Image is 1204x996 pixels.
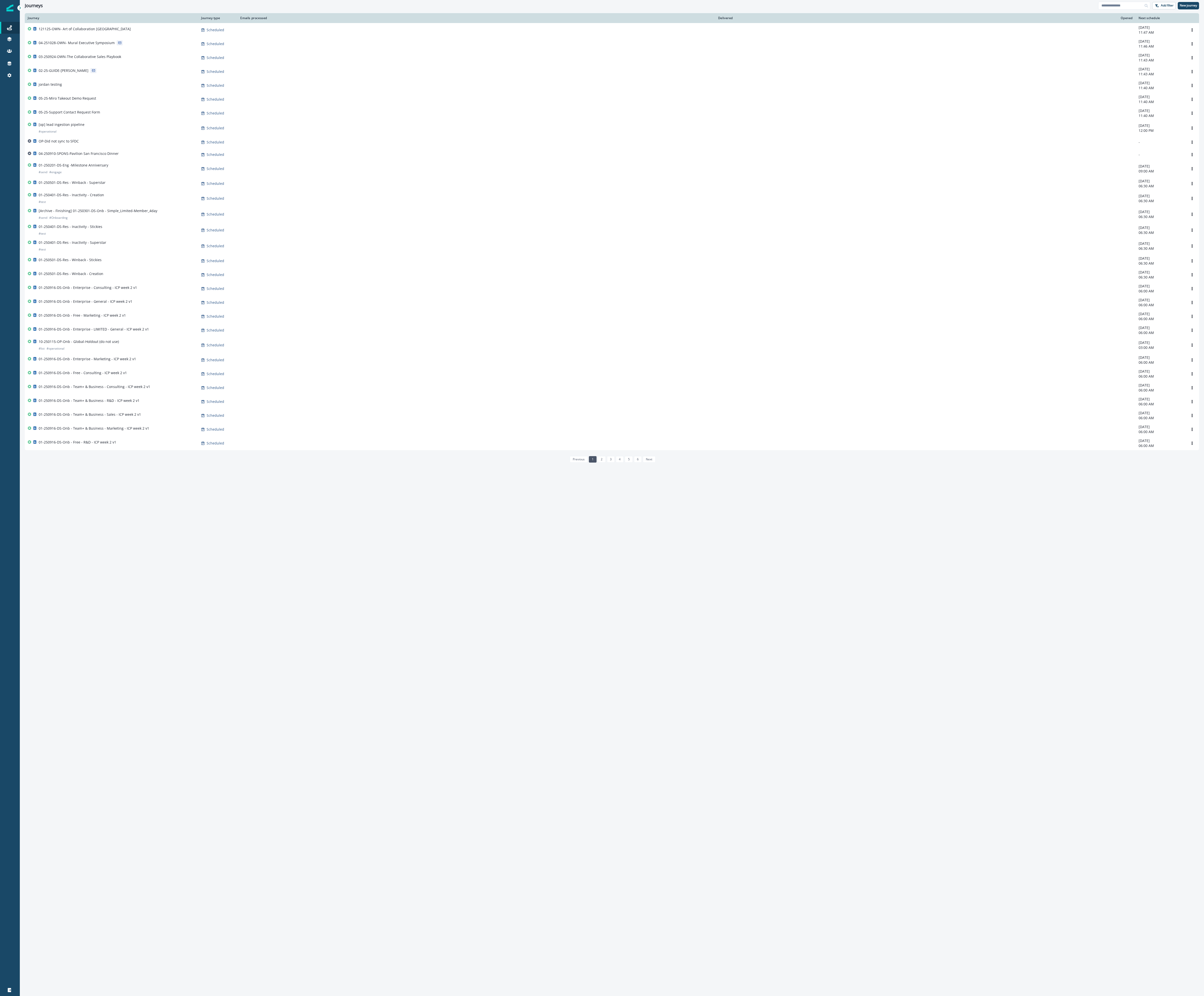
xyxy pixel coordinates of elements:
img: Inflection [6,4,13,11]
p: [DATE] [1139,241,1182,246]
a: 01-250916-DS-Onb - Team+ & Business - Consulting - ICP week 2 v1Scheduled-[DATE]06:00 AMOptions [25,381,1199,395]
p: # engage [49,170,62,175]
p: 01-250916-DS-Onb - Enterprise - Marketing - ICP week 2 v1 [39,357,136,361]
p: [DATE] [1139,53,1182,58]
p: Scheduled [207,83,224,88]
div: Journey [28,16,195,20]
p: 06:00 AM [1139,374,1182,379]
p: 11:40 AM [1139,85,1182,90]
p: OP-Did not sync to SFDC [39,139,79,144]
p: Scheduled [207,286,224,291]
p: 06:30 AM [1139,184,1182,189]
a: 01-250916-DS-Onb - Enterprise - General - ICP week 2 v1Scheduled-[DATE]06:00 AMOptions [25,296,1199,309]
p: 01-250401-DS-Res - Inactivity - Stickies [39,224,102,229]
a: OP-Did not sync to SFDCScheduled--Options [25,136,1199,148]
p: 03-250924-OWN-The Collaborative Sales Playbook [39,54,121,59]
p: [DATE] [1139,194,1182,198]
p: [DATE] [1139,270,1182,275]
p: Scheduled [207,181,224,186]
p: # Onboarding [49,215,68,220]
p: [DATE] [1139,225,1182,230]
p: 01-250201-DS-Eng -Milestone Anniversary [39,163,108,168]
p: 01-250401-DS-Res - Inactivity - Creation [39,193,104,197]
p: 121125-OWN- Art of Collaboration [GEOGRAPHIC_DATA] [39,27,131,31]
p: Scheduled [207,258,224,263]
a: [Archive - Finishing] 01-250301-DS-Onb - Simple_Limited-Member_4day#send#OnboardingScheduled-[DAT... [25,206,1199,222]
p: Scheduled [207,358,224,362]
p: Scheduled [207,166,224,171]
a: 01-250401-DS-Res - Inactivity - Superstar#testScheduled-[DATE]06:30 AMOptions [25,238,1199,254]
p: Scheduled [207,371,224,376]
p: [DATE] [1139,397,1182,402]
p: 01-250916-DS-Onb - Free - Marketing - ICP week 2 v1 [39,313,126,318]
a: Page 1 is your current page [589,456,597,463]
button: Options [1188,138,1196,146]
button: Options [1188,426,1196,433]
p: 06:00 AM [1139,289,1182,294]
div: Delivered [273,16,733,20]
a: 03-250924-OWN-The Collaborative Sales PlaybookScheduled-[DATE]11:43 AMOptions [25,51,1199,65]
p: Scheduled [207,55,224,60]
p: Scheduled [207,126,224,131]
p: [DATE] [1139,164,1182,169]
p: 06:30 AM [1139,214,1182,219]
p: # test [39,231,46,236]
p: [DATE] [1139,209,1182,214]
p: 06:00 AM [1139,388,1182,393]
p: - [1139,152,1182,157]
p: # list [39,346,45,351]
p: 05-25-Miro Takeout Demo Request [39,96,96,101]
a: 02-25-GUIDE-[PERSON_NAME]Scheduled-[DATE]11:43 AMOptions [25,65,1199,79]
p: [DATE] [1139,424,1182,429]
p: 11:40 AM [1139,113,1182,118]
p: 01-250501-DS-Res - Winback - Creation [39,271,103,276]
button: Options [1188,440,1196,447]
a: 01-250916-DS-Onb - Enterprise - LIMITED - General - ICP week 2 v1Scheduled-[DATE]06:00 AMOptions [25,323,1199,337]
p: Scheduled [207,413,224,418]
p: 06:30 AM [1139,261,1182,266]
p: [DATE] [1139,383,1182,388]
p: 01-250916-DS-Onb - Enterprise - LIMITED - General - ICP week 2 v1 [39,327,149,332]
p: [DATE] [1139,179,1182,184]
a: 01-250916-DS-Onb - Team+ & Business - R&D - ICP week 2 v1Scheduled-[DATE]06:00 AMOptions [25,395,1199,409]
p: [DATE] [1139,311,1182,316]
a: 10-250115-OP-Onb - Global-Holdout (do not use)#list#operationalScheduled-[DATE]03:00 AMOptions [25,337,1199,353]
div: Next schedule [1139,16,1182,20]
div: Emails processed [238,16,267,20]
p: Scheduled [207,441,224,446]
a: jordan testingScheduled-[DATE]11:40 AMOptions [25,79,1199,92]
p: 01-250916-DS-Onb - Team+ & Business - Consulting - ICP week 2 v1 [39,384,150,389]
button: Options [1188,226,1196,234]
button: Options [1188,195,1196,202]
p: 06:00 AM [1139,360,1182,365]
button: Options [1188,285,1196,292]
p: 11:47 AM [1139,30,1182,35]
p: [DATE] [1139,67,1182,72]
p: Scheduled [207,343,224,348]
p: 06:00 AM [1139,303,1182,307]
a: 01-250916-DS-Onb - Team+ & Business - Marketing - ICP week 2 v1Scheduled-[DATE]06:00 AMOptions [25,422,1199,436]
p: [DATE] [1139,25,1182,30]
a: Page 2 [598,456,605,463]
button: Options [1188,165,1196,172]
a: 01-250916-DS-Onb - Enterprise - Marketing - ICP week 2 v1Scheduled-[DATE]06:00 AMOptions [25,353,1199,367]
div: Journey type [201,16,232,20]
p: [DATE] [1139,39,1182,44]
p: Scheduled [207,28,224,32]
p: New journey [1180,4,1197,7]
p: 11:43 AM [1139,58,1182,63]
p: 06:00 AM [1139,316,1182,321]
a: Page 3 [607,456,615,463]
a: 01-250501-DS-Res - Winback - CreationScheduled-[DATE]06:30 AMOptions [25,268,1199,282]
button: Options [1188,257,1196,265]
p: Scheduled [207,300,224,305]
a: 04-250910-SPONS-Pavilion San Francisco DinnerScheduled--Options [25,148,1199,161]
p: 01-250916-DS-Onb - Team+ & Business - Sales - ICP week 2 v1 [39,412,141,417]
button: Add filter [1152,2,1176,9]
button: Options [1188,384,1196,391]
button: Options [1188,341,1196,349]
p: 11:43 AM [1139,72,1182,77]
p: Scheduled [207,41,224,46]
button: Options [1188,54,1196,61]
p: jordan testing [39,82,62,87]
